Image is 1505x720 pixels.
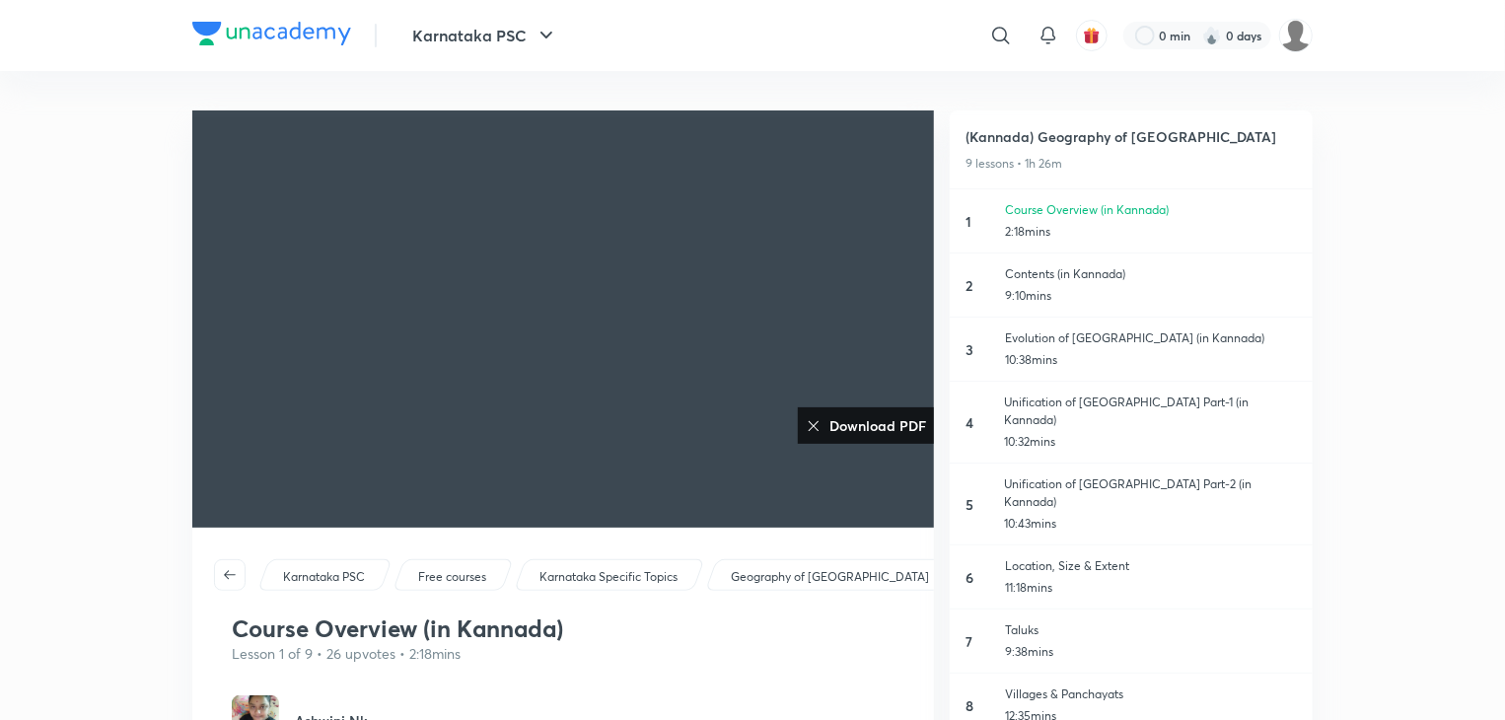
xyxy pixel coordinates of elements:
[1005,287,1297,305] p: 9:10mins
[400,16,570,55] button: Karnataka PSC
[1004,475,1297,511] p: Unification of [GEOGRAPHIC_DATA] Part-2 (in Kannada)
[232,643,895,664] p: Lesson 1 of 9 • 26 upvotes • 2:18mins
[1005,579,1297,597] p: 11:18mins
[418,568,486,586] p: Free courses
[950,382,1313,464] a: 4Unification of [GEOGRAPHIC_DATA] Part-1 (in Kannada)10:32mins
[966,494,992,515] h6: 5
[966,211,993,232] h6: 1
[1004,515,1297,533] p: 10:43mins
[1202,26,1222,45] img: streak
[1004,433,1297,451] p: 10:32mins
[966,339,993,360] h6: 3
[822,415,926,436] h6: Download PDF
[966,155,1297,173] p: 9 lessons • 1h 26m
[1005,265,1297,283] p: Contents (in Kannada)
[731,568,929,586] p: Geography of [GEOGRAPHIC_DATA]
[950,318,1313,382] a: 3Evolution of [GEOGRAPHIC_DATA] (in Kannada)10:38mins
[283,568,365,586] p: Karnataka PSC
[966,567,993,588] h6: 6
[966,695,993,716] h6: 8
[950,464,1313,545] a: 5Unification of [GEOGRAPHIC_DATA] Part-2 (in Kannada)10:43mins
[192,22,351,45] img: Company Logo
[1083,27,1101,44] img: avatar
[950,189,1313,253] a: 1Course Overview (in Kannada)2:18mins
[966,631,993,652] h6: 7
[966,275,993,296] h6: 2
[1004,394,1297,429] p: Unification of [GEOGRAPHIC_DATA] Part-1 (in Kannada)
[1005,201,1297,219] p: Course Overview (in Kannada)
[966,126,1297,147] a: (Kannada) Geography of [GEOGRAPHIC_DATA]
[1005,223,1297,241] p: 2:18mins
[950,253,1313,318] a: 2Contents (in Kannada)9:10mins
[232,614,895,643] h1: Course Overview (in Kannada)
[1005,557,1297,575] p: Location, Size & Extent
[728,568,933,586] a: Geography of [GEOGRAPHIC_DATA]
[1005,351,1297,369] p: 10:38mins
[950,610,1313,674] a: 7Taluks9:38mins
[539,568,678,586] p: Karnataka Specific Topics
[1005,329,1297,347] p: Evolution of [GEOGRAPHIC_DATA] (in Kannada)
[1005,685,1297,703] p: Villages & Panchayats
[280,568,369,586] a: Karnataka PSC
[1005,643,1297,661] p: 9:38mins
[1279,19,1313,52] img: sahana
[415,568,490,586] a: Free courses
[950,545,1313,610] a: 6Location, Size & Extent11:18mins
[1076,20,1108,51] button: avatar
[537,568,681,586] a: Karnataka Specific Topics
[1005,621,1297,639] p: Taluks
[192,22,351,50] a: Company Logo
[966,412,992,433] h6: 4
